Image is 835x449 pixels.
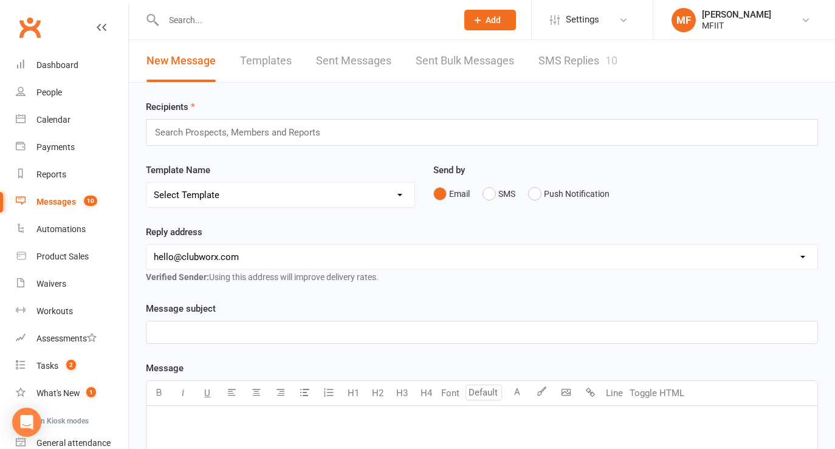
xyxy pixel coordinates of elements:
[528,182,610,205] button: Push Notification
[605,54,617,67] div: 10
[12,408,41,437] div: Open Intercom Messenger
[16,134,128,161] a: Payments
[16,188,128,216] a: Messages 10
[36,306,73,316] div: Workouts
[538,40,617,82] a: SMS Replies10
[146,361,184,375] label: Message
[66,360,76,370] span: 2
[146,301,216,316] label: Message subject
[627,381,687,405] button: Toggle HTML
[36,142,75,152] div: Payments
[466,385,502,400] input: Default
[16,243,128,270] a: Product Sales
[433,163,465,177] label: Send by
[16,352,128,380] a: Tasks 2
[146,163,210,177] label: Template Name
[702,9,771,20] div: [PERSON_NAME]
[36,361,58,371] div: Tasks
[433,182,470,205] button: Email
[195,381,219,405] button: U
[36,388,80,398] div: What's New
[86,387,96,397] span: 1
[154,125,332,140] input: Search Prospects, Members and Reports
[146,272,209,282] strong: Verified Sender:
[84,196,97,206] span: 10
[146,40,216,82] a: New Message
[36,279,66,289] div: Waivers
[16,325,128,352] a: Assessments
[16,270,128,298] a: Waivers
[36,87,62,97] div: People
[16,52,128,79] a: Dashboard
[36,438,111,448] div: General attendance
[390,381,414,405] button: H3
[36,60,78,70] div: Dashboard
[160,12,448,29] input: Search...
[146,100,195,114] label: Recipients
[672,8,696,32] div: MF
[36,197,76,207] div: Messages
[204,388,210,399] span: U
[146,225,202,239] label: Reply address
[146,272,379,282] span: Using this address will improve delivery rates.
[36,334,97,343] div: Assessments
[566,6,599,33] span: Settings
[36,170,66,179] div: Reports
[316,40,391,82] a: Sent Messages
[365,381,390,405] button: H2
[16,106,128,134] a: Calendar
[464,10,516,30] button: Add
[36,224,86,234] div: Automations
[16,79,128,106] a: People
[36,115,70,125] div: Calendar
[486,15,501,25] span: Add
[438,381,462,405] button: Font
[16,161,128,188] a: Reports
[505,381,529,405] button: A
[15,12,45,43] a: Clubworx
[414,381,438,405] button: H4
[341,381,365,405] button: H1
[16,298,128,325] a: Workouts
[36,252,89,261] div: Product Sales
[602,381,627,405] button: Line
[416,40,514,82] a: Sent Bulk Messages
[16,216,128,243] a: Automations
[16,380,128,407] a: What's New1
[702,20,771,31] div: MFIIT
[483,182,515,205] button: SMS
[240,40,292,82] a: Templates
